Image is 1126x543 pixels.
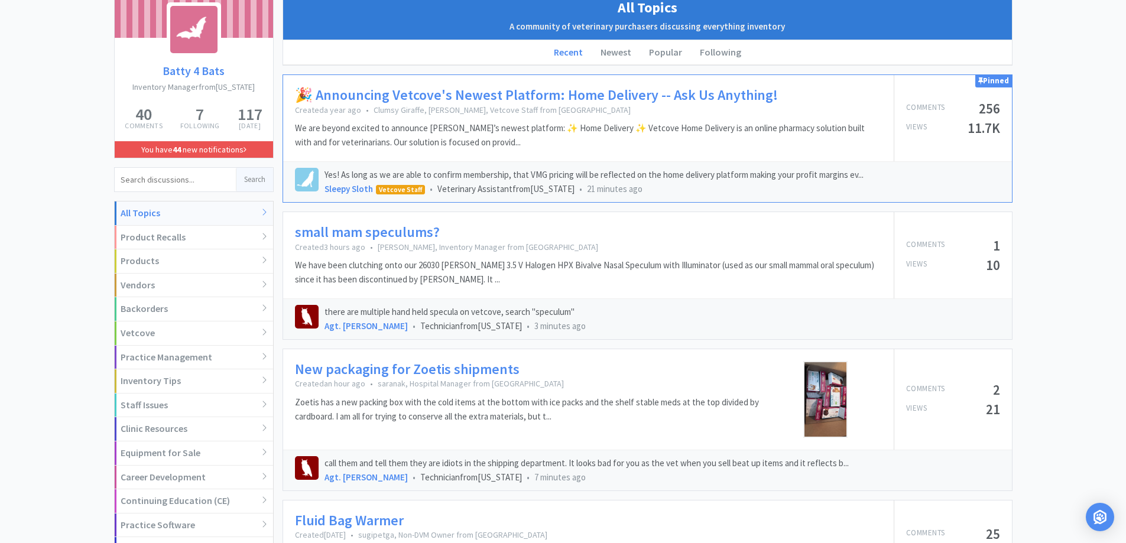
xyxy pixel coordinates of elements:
[587,183,642,194] span: 21 minutes ago
[527,320,530,331] span: •
[115,513,273,538] div: Practice Software
[906,102,945,115] p: Comments
[366,105,369,115] span: •
[906,383,945,396] p: Comments
[325,319,1000,333] div: Technician from [US_STATE]
[115,226,273,250] div: Product Recalls
[975,75,1012,87] div: Pinned
[691,40,750,65] li: Following
[295,87,778,104] a: 🎉 Announcing Vetcove's Newest Platform: Home Delivery -- Ask Us Anything!
[115,274,273,298] div: Vendors
[115,466,273,490] div: Career Development
[413,472,416,483] span: •
[906,239,945,252] p: Comments
[906,258,927,272] p: Views
[534,320,586,331] span: 3 minutes ago
[295,512,404,529] a: Fluid Bag Warmer
[534,472,586,483] span: 7 minutes ago
[351,529,353,540] span: •
[640,40,691,65] li: Popular
[803,361,848,438] img: IMG_9112-1755808479.jfif
[180,106,220,122] h5: 7
[115,346,273,370] div: Practice Management
[295,242,882,252] p: Created 3 hours ago [PERSON_NAME], Inventory Manager from [GEOGRAPHIC_DATA]
[986,258,1000,272] h5: 10
[115,168,236,191] input: Search discussions...
[115,441,273,466] div: Equipment for Sale
[1086,503,1114,531] div: Open Intercom Messenger
[592,40,640,65] li: Newest
[413,320,416,331] span: •
[295,361,520,378] a: New packaging for Zoetis shipments
[115,201,273,226] div: All Topics
[370,242,373,252] span: •
[295,121,882,149] p: We are beyond excited to announce [PERSON_NAME]’s newest platform: ✨ Home Delivery ✨ Vetcove Home...
[968,121,1000,135] h5: 11.7K
[236,168,273,191] button: Search
[173,144,181,155] strong: 44
[325,168,1000,182] p: Yes! As long as we are able to confirm membership, that VMG pricing will be reflected on the home...
[115,80,273,93] h2: Inventory Manager from [US_STATE]
[295,529,882,540] p: Created [DATE] sugipetga, Non-DVM Owner from [GEOGRAPHIC_DATA]
[325,472,408,483] a: Agt. [PERSON_NAME]
[370,378,373,389] span: •
[325,183,373,194] a: Sleepy Sloth
[295,105,882,115] p: Created a year ago Clumsy Giraffe, [PERSON_NAME], Vetcove Staff from [GEOGRAPHIC_DATA]
[238,122,262,129] p: [DATE]
[325,456,1000,470] p: call them and tell them they are idiots in the shipping department. It looks bad for you as the v...
[115,417,273,441] div: Clinic Resources
[377,186,424,194] span: Vetcove Staff
[325,305,1000,319] p: there are multiple hand held specula on vetcove, search "speculum"
[115,489,273,513] div: Continuing Education (CE)
[906,527,945,541] p: Comments
[289,19,1006,34] h2: A community of veterinary purchasers discussing everything inventory
[325,470,1000,485] div: Technician from [US_STATE]
[430,183,433,194] span: •
[993,383,1000,396] h5: 2
[295,395,764,424] p: Zoetis has a new packing box with the cold items at the bottom with ice packs and the shelf stabl...
[295,258,882,287] p: We have been clutching onto our 26030 [PERSON_NAME] 3.5 V Halogen HPX Bivalve Nasal Speculum with...
[295,224,440,241] a: small mam speculums?
[986,527,1000,541] h5: 25
[115,369,273,394] div: Inventory Tips
[325,182,1000,196] div: Veterinary Assistant from [US_STATE]
[115,61,273,80] a: Batty 4 Bats
[115,321,273,346] div: Vetcove
[115,249,273,274] div: Products
[325,320,408,331] a: Agt. [PERSON_NAME]
[986,402,1000,416] h5: 21
[579,183,582,194] span: •
[295,378,764,389] p: Created an hour ago saranak, Hospital Manager from [GEOGRAPHIC_DATA]
[979,102,1000,115] h5: 256
[180,122,220,129] p: Following
[115,394,273,418] div: Staff Issues
[527,472,530,483] span: •
[125,106,162,122] h5: 40
[238,106,262,122] h5: 117
[545,40,592,65] li: Recent
[125,122,162,129] p: Comments
[115,297,273,321] div: Backorders
[115,141,273,158] a: You have44 new notifications
[906,402,927,416] p: Views
[993,239,1000,252] h5: 1
[906,121,927,135] p: Views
